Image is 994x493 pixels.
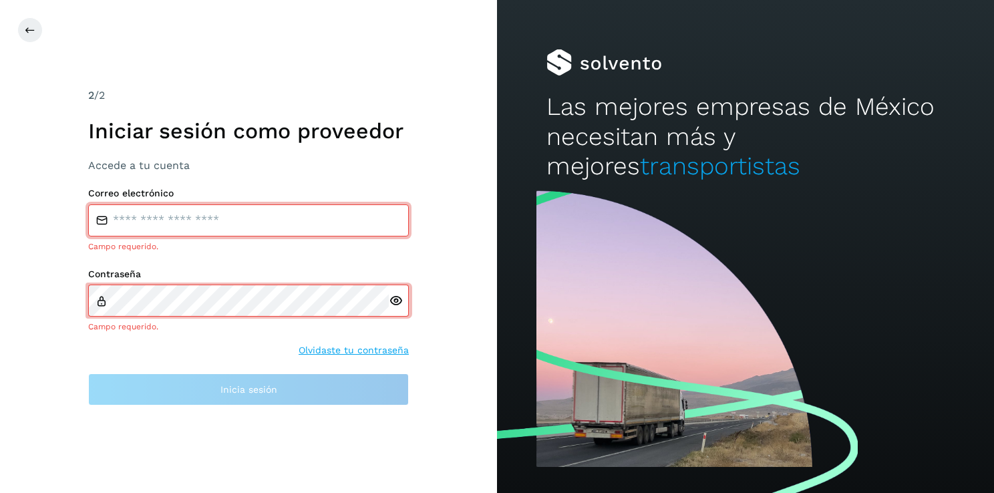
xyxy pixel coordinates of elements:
span: transportistas [640,152,800,180]
span: 2 [88,89,94,102]
label: Correo electrónico [88,188,409,199]
a: Olvidaste tu contraseña [299,343,409,357]
div: Campo requerido. [88,240,409,253]
h3: Accede a tu cuenta [88,159,409,172]
h2: Las mejores empresas de México necesitan más y mejores [546,92,944,181]
button: Inicia sesión [88,373,409,405]
div: /2 [88,88,409,104]
div: Campo requerido. [88,321,409,333]
label: Contraseña [88,269,409,280]
h1: Iniciar sesión como proveedor [88,118,409,144]
span: Inicia sesión [220,385,277,394]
